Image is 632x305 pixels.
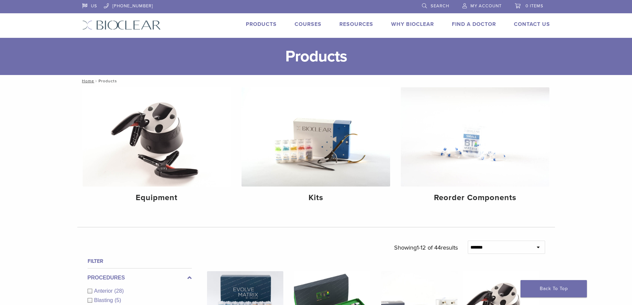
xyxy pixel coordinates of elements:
[83,87,231,187] img: Equipment
[526,3,543,9] span: 0 items
[406,192,544,204] h4: Reorder Components
[114,297,121,303] span: (5)
[114,288,124,294] span: (28)
[514,21,550,28] a: Contact Us
[88,192,226,204] h4: Equipment
[246,21,277,28] a: Products
[88,274,192,282] label: Procedures
[83,87,231,208] a: Equipment
[431,3,449,9] span: Search
[247,192,385,204] h4: Kits
[417,244,441,251] span: 1-12 of 44
[94,297,115,303] span: Blasting
[242,87,390,208] a: Kits
[470,3,502,9] span: My Account
[94,288,114,294] span: Anterior
[452,21,496,28] a: Find A Doctor
[242,87,390,187] img: Kits
[401,87,549,208] a: Reorder Components
[77,75,555,87] nav: Products
[391,21,434,28] a: Why Bioclear
[295,21,321,28] a: Courses
[401,87,549,187] img: Reorder Components
[80,79,94,83] a: Home
[521,280,587,297] a: Back To Top
[394,241,458,255] p: Showing results
[94,79,99,83] span: /
[88,257,192,265] h4: Filter
[339,21,373,28] a: Resources
[82,20,161,30] img: Bioclear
